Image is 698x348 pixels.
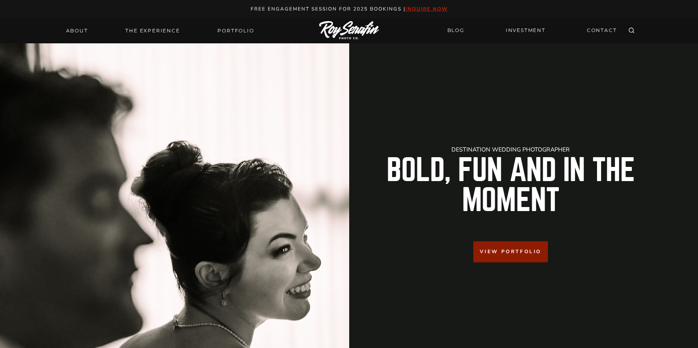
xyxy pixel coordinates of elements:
[480,248,541,256] span: View Portfolio
[501,23,550,38] a: INVESTMENT
[473,241,548,262] a: View Portfolio
[442,23,469,38] a: BLOG
[406,6,448,12] a: inquire now
[61,25,259,36] nav: Primary Navigation
[626,25,637,36] button: View Search Form
[356,156,666,216] h2: Bold, Fun And in the Moment
[319,21,379,40] img: Logo of Roy Serafin Photo Co., featuring stylized text in white on a light background, representi...
[356,147,666,152] h1: Destination Wedding Photographer
[61,25,93,36] a: About
[120,25,185,36] a: THE EXPERIENCE
[582,23,622,38] a: CONTACT
[9,5,689,13] p: Free engagement session for 2025 Bookings |
[442,23,622,38] nav: Secondary Navigation
[213,25,259,36] a: Portfolio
